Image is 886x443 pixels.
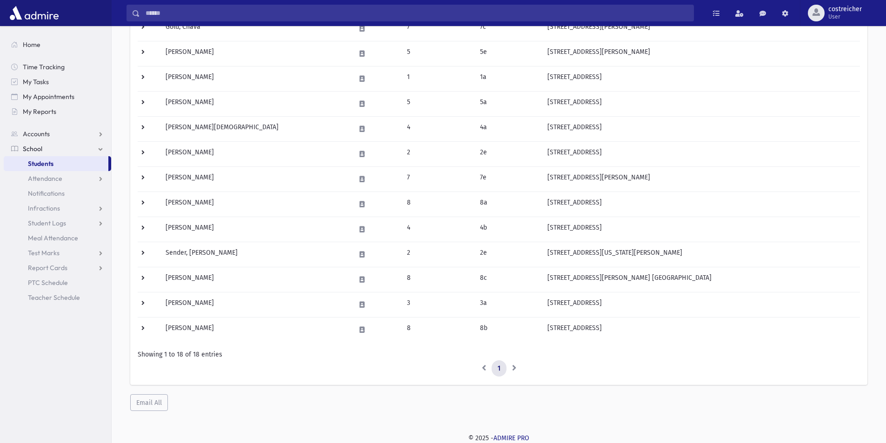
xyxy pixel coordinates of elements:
[138,350,860,359] div: Showing 1 to 18 of 18 entries
[401,141,474,166] td: 2
[160,166,350,192] td: [PERSON_NAME]
[474,217,542,242] td: 4b
[160,242,350,267] td: Sender, [PERSON_NAME]
[28,293,80,302] span: Teacher Schedule
[401,116,474,141] td: 4
[28,234,78,242] span: Meal Attendance
[160,217,350,242] td: [PERSON_NAME]
[401,41,474,66] td: 5
[28,278,68,287] span: PTC Schedule
[23,130,50,138] span: Accounts
[401,317,474,342] td: 8
[474,91,542,116] td: 5a
[23,107,56,116] span: My Reports
[160,66,350,91] td: [PERSON_NAME]
[28,159,53,168] span: Students
[474,317,542,342] td: 8b
[4,201,111,216] a: Infractions
[401,217,474,242] td: 4
[492,360,506,377] a: 1
[23,93,74,101] span: My Appointments
[828,6,862,13] span: costreicher
[28,189,65,198] span: Notifications
[401,91,474,116] td: 5
[474,242,542,267] td: 2e
[130,394,168,411] button: Email All
[401,267,474,292] td: 8
[493,434,529,442] a: ADMIRE PRO
[28,264,67,272] span: Report Cards
[23,40,40,49] span: Home
[23,63,65,71] span: Time Tracking
[474,16,542,41] td: 7c
[160,192,350,217] td: [PERSON_NAME]
[4,260,111,275] a: Report Cards
[4,186,111,201] a: Notifications
[4,290,111,305] a: Teacher Schedule
[160,317,350,342] td: [PERSON_NAME]
[28,249,60,257] span: Test Marks
[23,78,49,86] span: My Tasks
[28,204,60,212] span: Infractions
[23,145,42,153] span: School
[4,141,111,156] a: School
[542,91,860,116] td: [STREET_ADDRESS]
[160,91,350,116] td: [PERSON_NAME]
[542,41,860,66] td: [STREET_ADDRESS][PERSON_NAME]
[4,37,111,52] a: Home
[474,116,542,141] td: 4a
[401,292,474,317] td: 3
[542,242,860,267] td: [STREET_ADDRESS][US_STATE][PERSON_NAME]
[4,216,111,231] a: Student Logs
[474,267,542,292] td: 8c
[542,141,860,166] td: [STREET_ADDRESS]
[542,66,860,91] td: [STREET_ADDRESS]
[542,166,860,192] td: [STREET_ADDRESS][PERSON_NAME]
[4,231,111,245] a: Meal Attendance
[542,292,860,317] td: [STREET_ADDRESS]
[4,60,111,74] a: Time Tracking
[542,317,860,342] td: [STREET_ADDRESS]
[28,219,66,227] span: Student Logs
[474,41,542,66] td: 5e
[401,242,474,267] td: 2
[474,141,542,166] td: 2e
[28,174,62,183] span: Attendance
[7,4,61,22] img: AdmirePro
[4,245,111,260] a: Test Marks
[4,171,111,186] a: Attendance
[4,74,111,89] a: My Tasks
[4,104,111,119] a: My Reports
[401,66,474,91] td: 1
[4,156,108,171] a: Students
[474,66,542,91] td: 1a
[474,166,542,192] td: 7e
[160,116,350,141] td: [PERSON_NAME][DEMOGRAPHIC_DATA]
[4,275,111,290] a: PTC Schedule
[160,141,350,166] td: [PERSON_NAME]
[140,5,693,21] input: Search
[127,433,871,443] div: © 2025 -
[160,292,350,317] td: [PERSON_NAME]
[401,166,474,192] td: 7
[542,267,860,292] td: [STREET_ADDRESS][PERSON_NAME] [GEOGRAPHIC_DATA]
[542,16,860,41] td: [STREET_ADDRESS][PERSON_NAME]
[160,267,350,292] td: [PERSON_NAME]
[4,89,111,104] a: My Appointments
[160,16,350,41] td: Gold, Chava
[828,13,862,20] span: User
[4,126,111,141] a: Accounts
[542,192,860,217] td: [STREET_ADDRESS]
[401,16,474,41] td: 7
[542,217,860,242] td: [STREET_ADDRESS]
[474,192,542,217] td: 8a
[160,41,350,66] td: [PERSON_NAME]
[542,116,860,141] td: [STREET_ADDRESS]
[401,192,474,217] td: 8
[474,292,542,317] td: 3a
